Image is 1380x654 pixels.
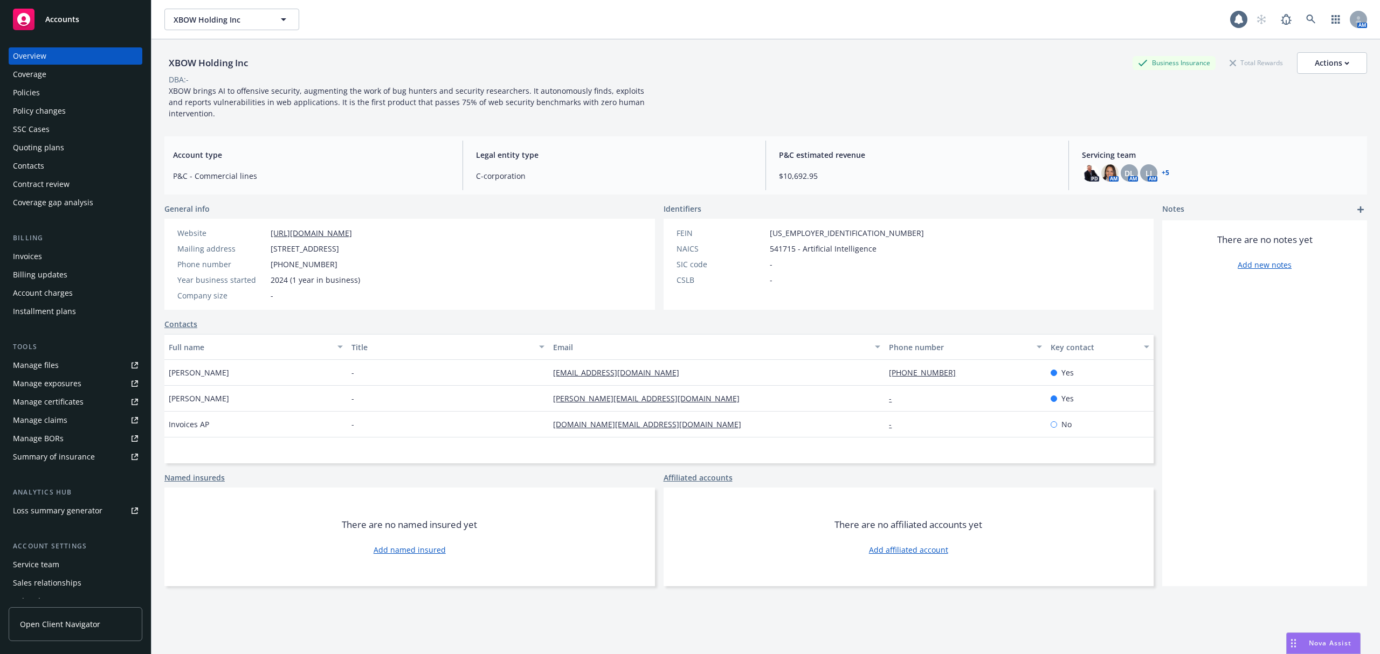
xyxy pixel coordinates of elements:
div: Related accounts [13,593,75,610]
a: Service team [9,556,142,573]
span: [PERSON_NAME] [169,367,229,378]
button: Full name [164,334,347,360]
a: add [1354,203,1367,216]
a: Report a Bug [1275,9,1297,30]
div: Phone number [177,259,266,270]
a: Add new notes [1238,259,1292,270]
span: Accounts [45,15,79,24]
span: XBOW brings AI to offensive security, augmenting the work of bug hunters and security researchers... [169,86,647,119]
span: Nova Assist [1309,638,1351,648]
div: Billing [9,233,142,243]
a: Sales relationships [9,574,142,592]
a: [EMAIL_ADDRESS][DOMAIN_NAME] [553,367,688,378]
span: Servicing team [1082,149,1358,161]
div: Policy changes [13,102,66,120]
span: There are no notes yet [1217,233,1313,246]
button: Phone number [885,334,1046,360]
a: Manage certificates [9,393,142,411]
a: Overview [9,47,142,65]
div: Analytics hub [9,487,142,498]
a: [PHONE_NUMBER] [889,367,964,378]
span: Notes [1162,203,1184,216]
a: Contacts [164,318,197,330]
span: No [1061,419,1072,430]
div: Key contact [1051,342,1137,353]
span: - [770,274,772,286]
a: Coverage [9,66,142,83]
div: Loss summary generator [13,502,102,519]
a: Manage BORs [9,430,142,447]
div: Account settings [9,541,142,552]
a: Invoices [9,248,142,265]
span: There are no named insured yet [342,518,477,531]
span: - [351,367,354,378]
a: Summary of insurance [9,448,142,465]
a: Billing updates [9,266,142,283]
span: 2024 (1 year in business) [271,274,360,286]
div: XBOW Holding Inc [164,56,252,70]
a: [URL][DOMAIN_NAME] [271,228,352,238]
div: Manage exposures [13,375,81,392]
img: photo [1101,164,1119,182]
div: FEIN [677,227,765,239]
span: Account type [173,149,450,161]
span: XBOW Holding Inc [174,14,267,25]
a: Named insureds [164,472,225,483]
div: Quoting plans [13,139,64,156]
div: Manage certificates [13,393,84,411]
div: Coverage gap analysis [13,194,93,211]
div: Drag to move [1287,633,1300,653]
div: Invoices [13,248,42,265]
a: Contract review [9,176,142,193]
button: Title [347,334,549,360]
span: - [351,393,354,404]
a: Manage claims [9,412,142,429]
div: NAICS [677,243,765,254]
div: Account charges [13,284,73,302]
a: Add affiliated account [869,544,948,555]
div: Mailing address [177,243,266,254]
div: Manage claims [13,412,67,429]
span: P&C - Commercial lines [173,170,450,182]
a: Add named insured [374,544,446,555]
a: Contacts [9,157,142,175]
a: [PERSON_NAME][EMAIL_ADDRESS][DOMAIN_NAME] [553,393,748,403]
a: Search [1300,9,1322,30]
a: Policy changes [9,102,142,120]
a: SSC Cases [9,121,142,138]
button: Key contact [1046,334,1154,360]
div: CSLB [677,274,765,286]
div: Billing updates [13,266,67,283]
div: Summary of insurance [13,448,95,465]
span: Yes [1061,393,1074,404]
a: Policies [9,84,142,101]
div: Website [177,227,266,239]
a: Related accounts [9,593,142,610]
span: Legal entity type [476,149,753,161]
a: Switch app [1325,9,1347,30]
div: Email [553,342,868,353]
a: Loss summary generator [9,502,142,519]
span: [PHONE_NUMBER] [271,259,337,270]
div: Contacts [13,157,44,175]
div: Phone number [889,342,1030,353]
div: DBA: - [169,74,189,85]
div: SSC Cases [13,121,50,138]
div: Company size [177,290,266,301]
div: Title [351,342,533,353]
a: Coverage gap analysis [9,194,142,211]
div: Coverage [13,66,46,83]
div: Manage BORs [13,430,64,447]
div: Contract review [13,176,70,193]
a: Manage exposures [9,375,142,392]
div: Full name [169,342,331,353]
img: photo [1082,164,1099,182]
div: Year business started [177,274,266,286]
div: Overview [13,47,46,65]
a: - [889,393,900,403]
span: Open Client Navigator [20,618,100,630]
div: Manage files [13,357,59,374]
button: XBOW Holding Inc [164,9,299,30]
button: Nova Assist [1286,632,1361,654]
